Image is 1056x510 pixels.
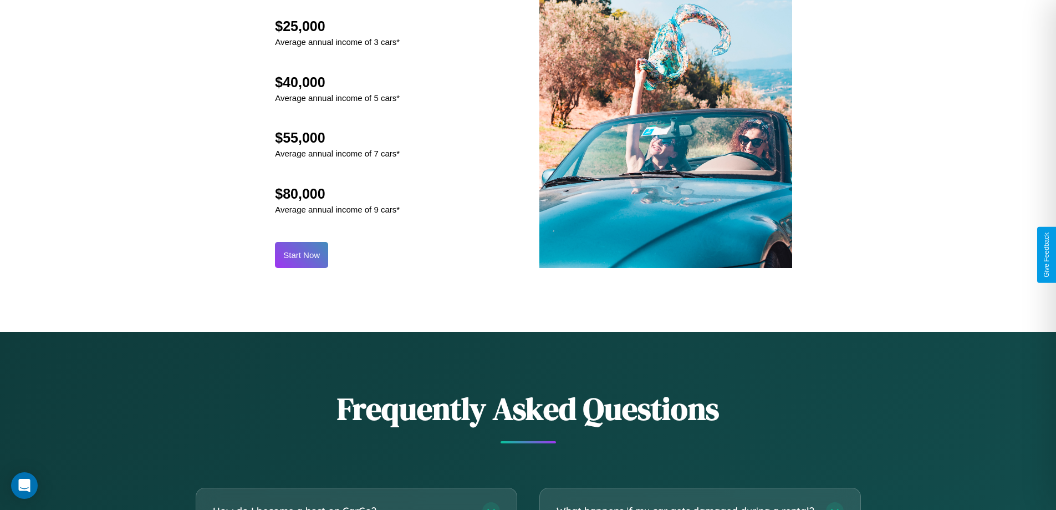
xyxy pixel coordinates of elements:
[275,74,400,90] h2: $40,000
[275,130,400,146] h2: $55,000
[1043,233,1050,277] div: Give Feedback
[275,146,400,161] p: Average annual income of 7 cars*
[275,202,400,217] p: Average annual income of 9 cars*
[196,387,861,430] h2: Frequently Asked Questions
[275,186,400,202] h2: $80,000
[275,90,400,105] p: Average annual income of 5 cars*
[11,472,38,499] div: Open Intercom Messenger
[275,34,400,49] p: Average annual income of 3 cars*
[275,242,328,268] button: Start Now
[275,18,400,34] h2: $25,000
